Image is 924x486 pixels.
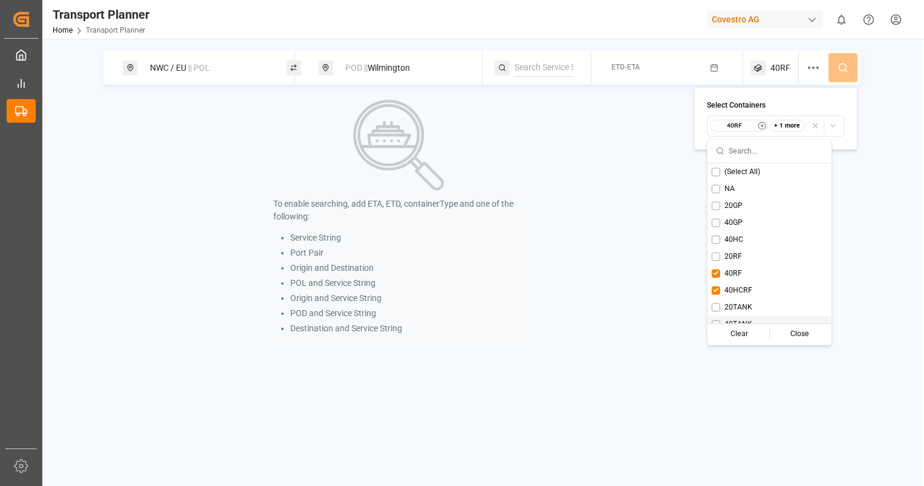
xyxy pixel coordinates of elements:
[729,140,823,163] input: Search...
[53,5,149,24] div: Transport Planner
[724,166,760,177] span: (Select All)
[599,56,736,80] button: ETD-ETA
[724,183,735,194] span: NA
[290,262,524,274] li: Origin and Destination
[143,57,273,79] div: NWC / EU
[188,63,210,73] span: || POL
[707,115,844,137] button: 40RF+ 1 more
[724,302,752,312] span: 20TANK
[290,322,524,335] li: Destination and Service String
[273,198,524,223] p: To enable searching, add ETA, ETD, containerType and one of the following:
[290,232,524,244] li: Service String
[770,326,830,343] div: Close
[724,217,743,228] span: 40GP
[290,277,524,290] li: POL and Service String
[770,120,807,132] button: + 1 more
[708,163,831,345] div: Suggestions
[770,62,790,74] span: 40RF
[724,234,743,245] span: 40HC
[290,307,524,320] li: POD and Service String
[724,200,743,211] span: 20GP
[828,6,855,33] button: show 0 new notifications
[707,8,828,31] button: Covestro AG
[290,247,524,259] li: Port Pair
[338,57,469,79] div: Wilmington
[707,100,844,111] h4: Select Containers
[345,63,368,73] span: POD ||
[709,326,769,343] div: Clear
[515,59,573,77] input: Search Service String
[611,63,640,71] span: ETD-ETA
[770,120,805,132] div: + 1 more
[707,11,823,28] div: Covestro AG
[724,251,742,262] span: 20RF
[290,292,524,305] li: Origin and Service String
[714,121,756,130] small: 40RF
[855,6,882,33] button: Help Center
[724,319,752,329] span: 40TANK
[53,26,73,34] a: Home
[724,268,742,279] span: 40RF
[724,285,752,296] span: 40HCRF
[353,100,444,190] img: Search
